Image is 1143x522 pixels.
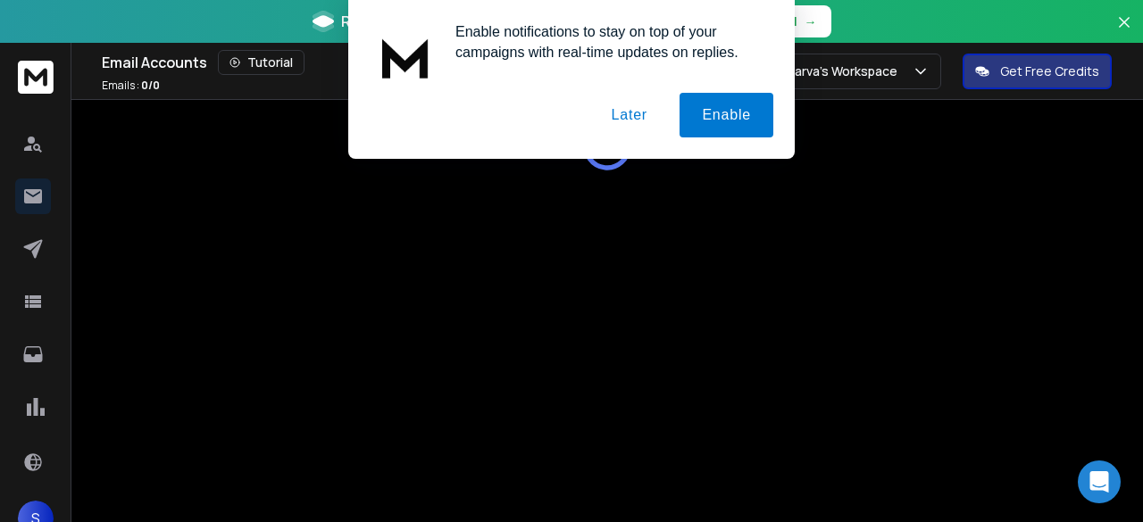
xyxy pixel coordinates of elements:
button: Later [588,93,669,137]
div: Enable notifications to stay on top of your campaigns with real-time updates on replies. [441,21,773,62]
button: Enable [680,93,773,137]
div: Open Intercom Messenger [1078,460,1121,503]
img: notification icon [370,21,441,93]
